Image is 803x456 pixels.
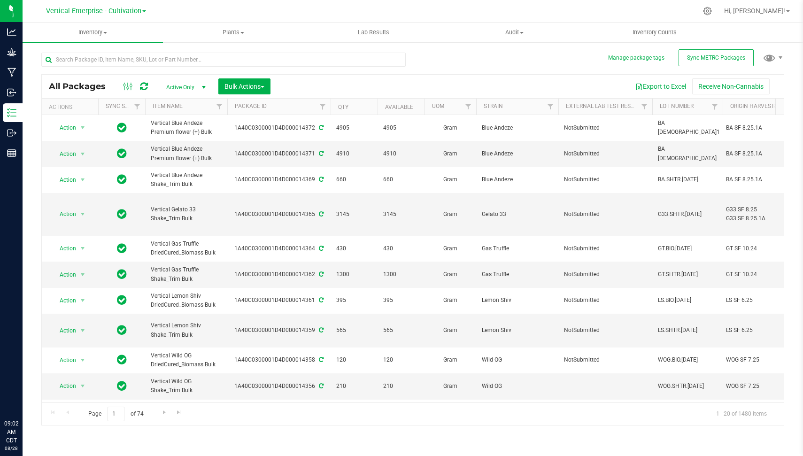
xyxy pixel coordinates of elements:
span: Vertical Gelato 33 Shake_Trim Bulk [151,205,222,223]
a: Go to the last page [172,407,186,419]
span: In Sync [117,173,127,186]
inline-svg: Analytics [7,27,16,37]
span: select [77,173,89,186]
span: 565 [336,326,372,335]
button: Bulk Actions [218,78,270,94]
span: Action [51,354,77,367]
span: GT.SHTR.[DATE] [658,270,717,279]
span: BA.SHTR.[DATE] [658,175,717,184]
span: 565 [383,326,419,335]
span: select [77,121,89,134]
span: BA [DEMOGRAPHIC_DATA] [658,145,717,162]
span: In Sync [117,121,127,134]
a: UOM [432,103,444,109]
span: In Sync [117,242,127,255]
span: LS.BIO.[DATE] [658,296,717,305]
span: select [77,268,89,281]
span: 395 [336,296,372,305]
span: 3145 [336,210,372,219]
span: Vertical Blue Andeze Premium flower (+) Bulk [151,119,222,137]
span: Gram [430,175,471,184]
span: Blue Andeze [482,124,553,132]
div: 1A40C0300001D4D000014361 [226,296,332,305]
a: Filter [315,99,331,115]
span: Gram [430,210,471,219]
a: Inventory [23,23,163,42]
span: Wild OG [482,356,553,364]
span: 4910 [383,149,419,158]
span: Sync from Compliance System [317,124,324,131]
span: In Sync [117,208,127,221]
span: Gelato 33 [482,210,553,219]
a: Lab Results [303,23,444,42]
span: Blue Andeze [482,149,553,158]
span: Blue Andeze [482,175,553,184]
span: 210 [336,382,372,391]
a: Go to the next page [157,407,171,419]
span: Sync from Compliance System [317,327,324,333]
span: Sync from Compliance System [317,297,324,303]
span: Vertical Gas Truffle DriedCured_Biomass Bulk [151,240,222,257]
span: Gram [430,326,471,335]
span: NotSubmitted [564,326,647,335]
span: select [77,354,89,367]
span: 4910 [336,149,372,158]
div: 1A40C0300001D4D000014356 [226,382,332,391]
span: select [77,324,89,337]
span: GT.BIO.[DATE] [658,244,717,253]
span: Gram [430,296,471,305]
span: Action [51,324,77,337]
inline-svg: Outbound [7,128,16,138]
div: 1A40C0300001D4D000014359 [226,326,332,335]
iframe: Resource center unread badge [28,379,39,391]
span: 1300 [336,270,372,279]
span: WOG.SHTR.[DATE] [658,382,717,391]
span: 1 - 20 of 1480 items [709,407,774,421]
span: Vertical Wild OG DriedCured_Biomass Bulk [151,351,222,369]
div: 1A40C0300001D4D000014362 [226,270,332,279]
span: Sync from Compliance System [317,176,324,183]
div: Manage settings [702,7,713,15]
span: Sync METRC Packages [687,54,745,61]
span: In Sync [117,268,127,281]
span: Vertical Lemon Shiv Shake_Trim Bulk [151,321,222,339]
span: 3145 [383,210,419,219]
a: Sync Status [106,103,142,109]
span: 4905 [383,124,419,132]
input: Search Package ID, Item Name, SKU, Lot or Part Number... [41,53,406,67]
button: Receive Non-Cannabis [692,78,770,94]
span: Gram [430,270,471,279]
iframe: Resource center [9,381,38,409]
span: select [77,242,89,255]
span: Sync from Compliance System [317,245,324,252]
button: Manage package tags [608,54,664,62]
span: NotSubmitted [564,210,647,219]
span: Lab Results [345,28,402,37]
span: In Sync [117,294,127,307]
div: 1A40C0300001D4D000014365 [226,210,332,219]
span: Wild OG [482,382,553,391]
span: 120 [336,356,372,364]
span: Gram [430,382,471,391]
span: Action [51,379,77,393]
span: 430 [383,244,419,253]
div: 1A40C0300001D4D000014369 [226,175,332,184]
a: Filter [212,99,227,115]
a: Inventory Counts [585,23,725,42]
span: Gram [430,124,471,132]
div: 1A40C0300001D4D000014358 [226,356,332,364]
span: Plants [163,28,303,37]
span: 120 [383,356,419,364]
span: Gas Truffle [482,270,553,279]
span: Audit [444,28,584,37]
span: In Sync [117,353,127,366]
span: Vertical Enterprise - Cultivation [46,7,141,15]
span: In Sync [117,147,127,160]
span: Sync from Compliance System [317,211,324,217]
span: Sync from Compliance System [317,150,324,157]
span: Inventory Counts [620,28,689,37]
span: In Sync [117,379,127,393]
span: Gas Truffle [482,244,553,253]
a: Lot Number [660,103,694,109]
span: 660 [383,175,419,184]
